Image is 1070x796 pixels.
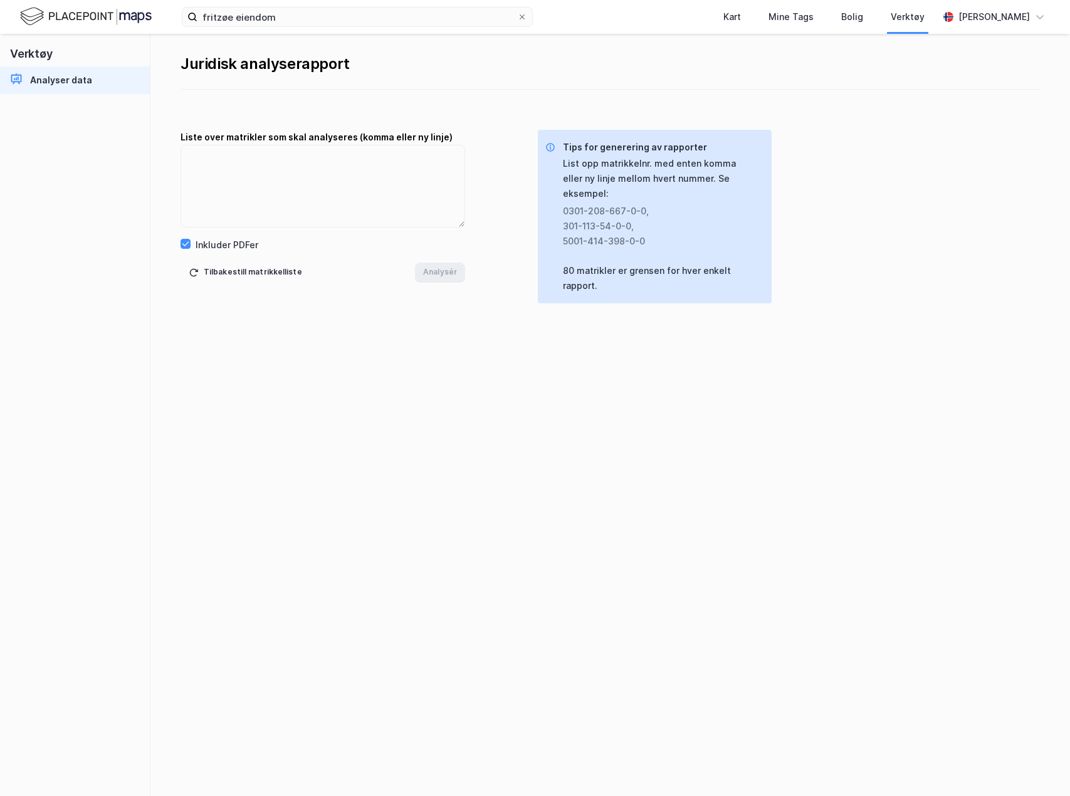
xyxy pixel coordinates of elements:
[197,8,517,26] input: Søk på adresse, matrikkel, gårdeiere, leietakere eller personer
[30,73,92,88] div: Analyser data
[563,219,752,234] div: 301-113-54-0-0 ,
[196,238,258,253] div: Inkluder PDFer
[181,54,1040,74] div: Juridisk analyserapport
[891,9,925,24] div: Verktøy
[563,204,752,219] div: 0301-208-667-0-0 ,
[1007,736,1070,796] iframe: Chat Widget
[723,9,741,24] div: Kart
[841,9,863,24] div: Bolig
[181,263,310,283] button: Tilbakestill matrikkelliste
[20,6,152,28] img: logo.f888ab2527a4732fd821a326f86c7f29.svg
[563,156,762,293] div: List opp matrikkelnr. med enten komma eller ny linje mellom hvert nummer. Se eksempel: 80 matrikl...
[563,140,762,155] div: Tips for generering av rapporter
[563,234,752,249] div: 5001-414-398-0-0
[958,9,1030,24] div: [PERSON_NAME]
[768,9,814,24] div: Mine Tags
[181,130,465,145] div: Liste over matrikler som skal analyseres (komma eller ny linje)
